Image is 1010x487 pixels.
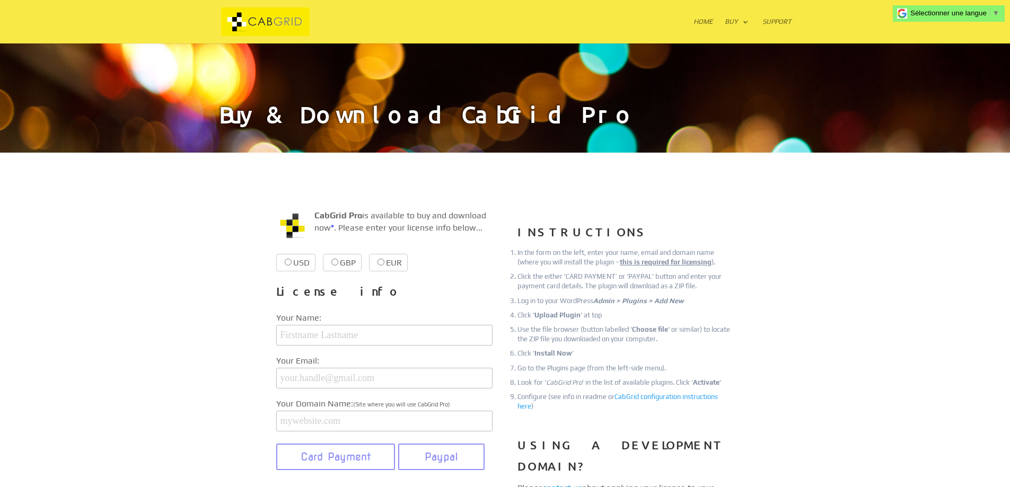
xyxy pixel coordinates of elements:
label: USD [276,254,315,271]
span: (Site where you will use CabGrid Pro) [353,401,450,408]
img: CabGrid [221,7,310,37]
em: CabGrid Pro [546,378,582,386]
li: Look for ‘ ‘ in the list of available plugins. Click ‘ ‘ [517,378,734,387]
strong: CabGrid Pro [314,210,362,220]
input: your.handle@gmail.com [276,368,493,388]
a: Buy [725,18,749,43]
label: GBP [323,254,362,271]
li: Use the file browser (button labelled ‘ ‘ or similar) to locate the ZIP file you downloaded on yo... [517,325,734,344]
a: CabGrid configuration instructions here [517,393,718,410]
input: EUR [377,259,384,265]
li: Click ‘ ‘ [517,349,734,358]
img: CabGrid WordPress Plugin [276,210,308,242]
button: Card Payment [276,444,396,470]
label: Your Domain Name: [276,397,493,411]
input: mywebsite.com [276,411,493,431]
h3: INSTRUCTIONS [517,222,734,248]
h3: USING A DEVELOPMENT DOMAIN? [517,435,734,482]
span: Sélectionner une langue [910,9,987,17]
span: ▼ [993,9,999,17]
a: Home [693,18,713,43]
input: USD [285,259,292,265]
li: Click ‘ ‘ at top [517,311,734,320]
li: Configure (see info in readme or ) [517,392,734,411]
a: Sélectionner une langue​ [910,9,999,17]
h3: License info [276,281,493,307]
label: EUR [369,254,408,271]
li: Go to the Plugins page (from the left-side menu). [517,364,734,373]
label: Your Name: [276,311,493,325]
a: Support [762,18,792,43]
strong: Choose file [632,325,668,333]
li: Click the either ‘CARD PAYMENT’ or 'PAYPAL' button and enter your payment card details. The plugi... [517,272,734,291]
strong: Upload Plugin [534,311,581,319]
input: Firstname Lastname [276,325,493,346]
li: In the form on the left, enter your name, email and domain name (where you will install the plugi... [517,248,734,267]
u: this is required for licensing [620,258,712,266]
p: is available to buy and download now . Please enter your license info below... [276,210,493,242]
li: Log in to your WordPress [517,296,734,306]
label: Your Email: [276,354,493,368]
button: Paypal [398,444,485,470]
em: Admin > Plugins > Add New [593,297,684,305]
strong: Activate [693,378,719,386]
h1: Buy & Download CabGrid Pro [219,103,792,153]
input: GBP [331,259,338,265]
strong: Install Now [534,349,572,357]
